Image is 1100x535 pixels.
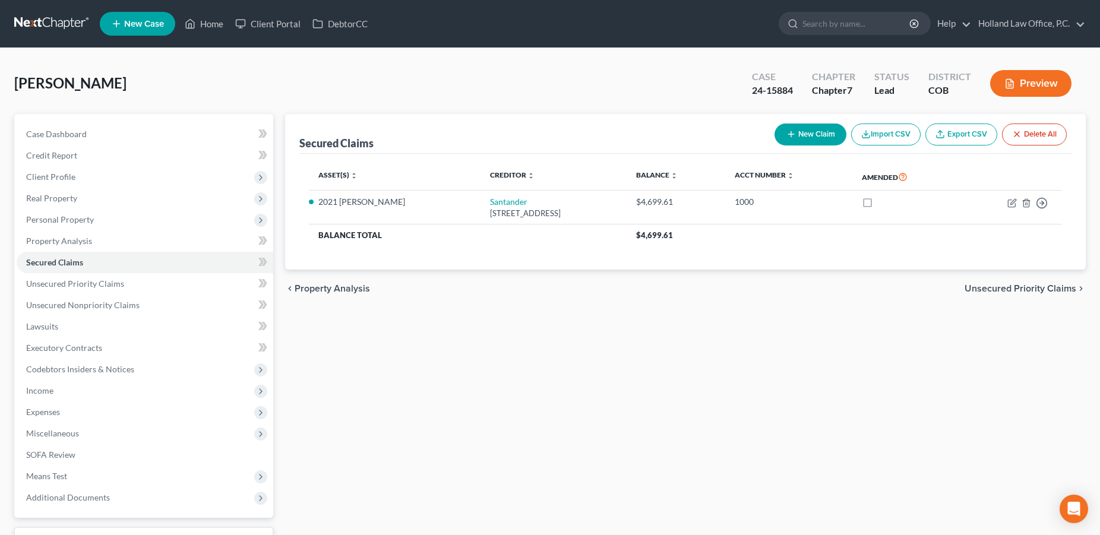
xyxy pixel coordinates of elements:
[318,170,358,179] a: Asset(s) unfold_more
[26,343,102,353] span: Executory Contracts
[812,70,855,84] div: Chapter
[26,236,92,246] span: Property Analysis
[17,337,273,359] a: Executory Contracts
[802,12,911,34] input: Search by name...
[318,196,471,208] li: 2021 [PERSON_NAME]
[26,492,110,502] span: Additional Documents
[735,196,843,208] div: 1000
[350,172,358,179] i: unfold_more
[295,284,370,293] span: Property Analysis
[17,124,273,145] a: Case Dashboard
[925,124,997,145] a: Export CSV
[26,385,53,395] span: Income
[490,170,535,179] a: Creditor unfold_more
[931,13,971,34] a: Help
[26,321,58,331] span: Lawsuits
[17,273,273,295] a: Unsecured Priority Claims
[1060,495,1088,523] div: Open Intercom Messenger
[874,70,909,84] div: Status
[26,172,75,182] span: Client Profile
[26,193,77,203] span: Real Property
[735,170,794,179] a: Acct Number unfold_more
[752,84,793,97] div: 24-15884
[17,230,273,252] a: Property Analysis
[787,172,794,179] i: unfold_more
[26,471,67,481] span: Means Test
[26,364,134,374] span: Codebtors Insiders & Notices
[17,145,273,166] a: Credit Report
[17,295,273,316] a: Unsecured Nonpriority Claims
[124,20,164,29] span: New Case
[812,84,855,97] div: Chapter
[26,278,124,289] span: Unsecured Priority Claims
[965,284,1086,293] button: Unsecured Priority Claims chevron_right
[26,150,77,160] span: Credit Report
[928,84,971,97] div: COB
[229,13,306,34] a: Client Portal
[285,284,370,293] button: chevron_left Property Analysis
[852,163,957,191] th: Amended
[636,196,716,208] div: $4,699.61
[671,172,678,179] i: unfold_more
[490,197,527,207] a: Santander
[26,257,83,267] span: Secured Claims
[965,284,1076,293] span: Unsecured Priority Claims
[847,84,852,96] span: 7
[1076,284,1086,293] i: chevron_right
[26,407,60,417] span: Expenses
[26,214,94,224] span: Personal Property
[527,172,535,179] i: unfold_more
[309,224,627,246] th: Balance Total
[752,70,793,84] div: Case
[874,84,909,97] div: Lead
[285,284,295,293] i: chevron_left
[17,316,273,337] a: Lawsuits
[26,428,79,438] span: Miscellaneous
[775,124,846,145] button: New Claim
[26,129,87,139] span: Case Dashboard
[26,300,140,310] span: Unsecured Nonpriority Claims
[179,13,229,34] a: Home
[972,13,1085,34] a: Holland Law Office, P.C.
[17,444,273,466] a: SOFA Review
[636,230,673,240] span: $4,699.61
[1002,124,1067,145] button: Delete All
[990,70,1071,97] button: Preview
[928,70,971,84] div: District
[490,208,617,219] div: [STREET_ADDRESS]
[306,13,374,34] a: DebtorCC
[14,74,127,91] span: [PERSON_NAME]
[299,136,374,150] div: Secured Claims
[851,124,921,145] button: Import CSV
[17,252,273,273] a: Secured Claims
[26,449,75,460] span: SOFA Review
[636,170,678,179] a: Balance unfold_more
